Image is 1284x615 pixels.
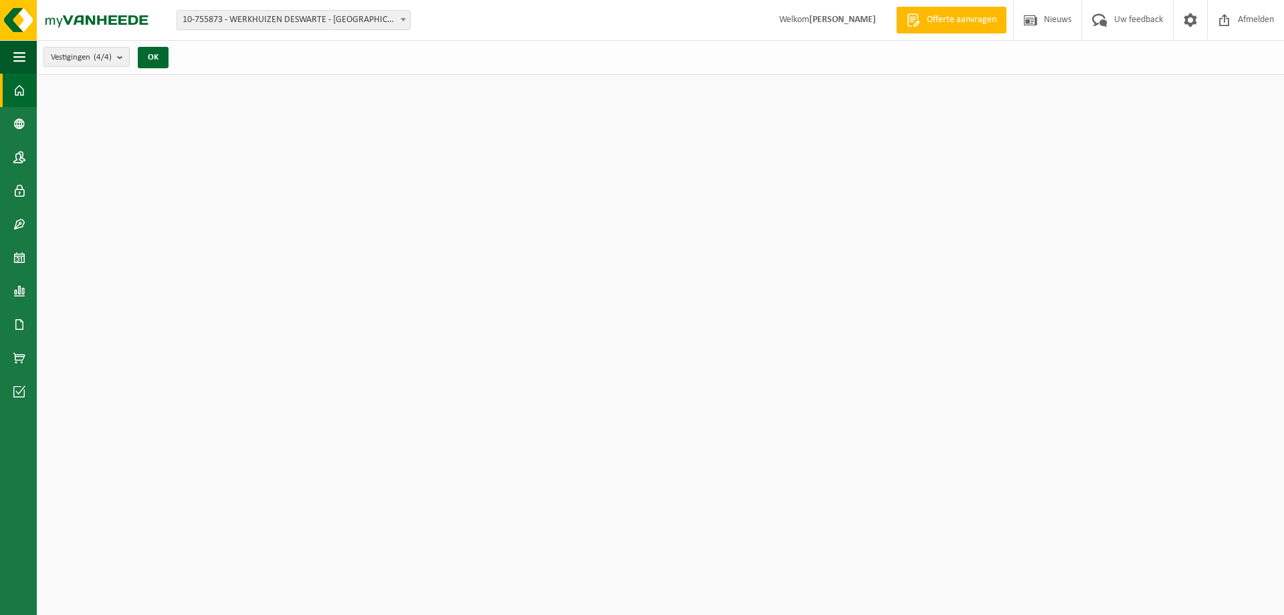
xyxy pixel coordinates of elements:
[809,15,876,25] strong: [PERSON_NAME]
[94,53,112,62] count: (4/4)
[43,47,130,67] button: Vestigingen(4/4)
[177,11,410,29] span: 10-755873 - WERKHUIZEN DESWARTE - IZEGEM
[896,7,1006,33] a: Offerte aanvragen
[138,47,169,68] button: OK
[924,13,1000,27] span: Offerte aanvragen
[177,10,411,30] span: 10-755873 - WERKHUIZEN DESWARTE - IZEGEM
[51,48,112,68] span: Vestigingen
